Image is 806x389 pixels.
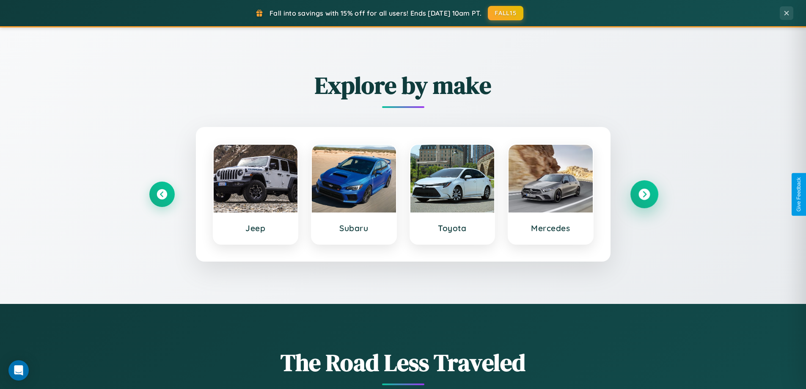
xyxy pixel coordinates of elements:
[488,6,523,20] button: FALL15
[320,223,388,233] h3: Subaru
[796,177,802,212] div: Give Feedback
[419,223,486,233] h3: Toyota
[8,360,29,381] div: Open Intercom Messenger
[149,346,657,379] h1: The Road Less Traveled
[149,69,657,102] h2: Explore by make
[222,223,289,233] h3: Jeep
[270,9,481,17] span: Fall into savings with 15% off for all users! Ends [DATE] 10am PT.
[517,223,584,233] h3: Mercedes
